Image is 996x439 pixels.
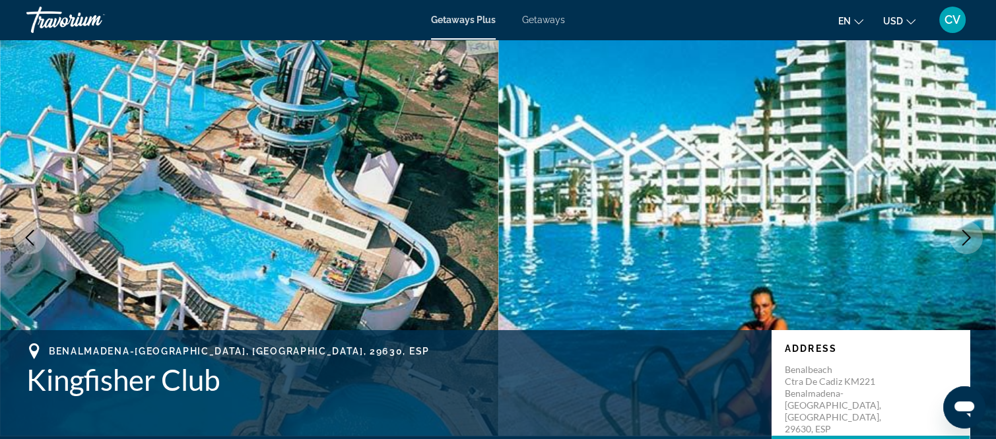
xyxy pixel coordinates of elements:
iframe: Button to launch messaging window [943,386,985,428]
a: Travorium [26,3,158,37]
p: Address [785,343,956,354]
a: Getaways [522,15,565,25]
span: CV [945,13,960,26]
button: Next image [950,221,983,254]
button: Previous image [13,221,46,254]
span: USD [883,16,903,26]
button: Change currency [883,11,915,30]
h1: Kingfisher Club [26,362,758,397]
p: Benalbeach ctra de Cadiz KM221 Benalmadena-[GEOGRAPHIC_DATA], [GEOGRAPHIC_DATA], 29630, ESP [785,364,890,435]
a: Getaways Plus [431,15,496,25]
span: Benalmadena-[GEOGRAPHIC_DATA], [GEOGRAPHIC_DATA], 29630, ESP [49,346,430,356]
button: User Menu [935,6,970,34]
button: Change language [838,11,863,30]
span: en [838,16,851,26]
